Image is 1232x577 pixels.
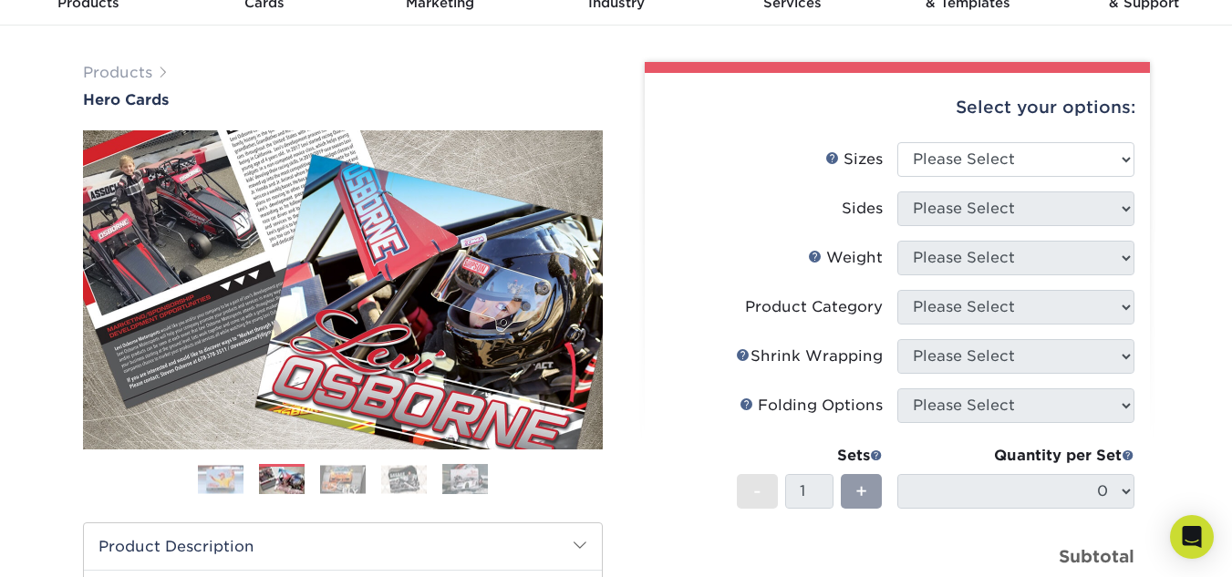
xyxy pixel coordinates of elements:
[897,445,1134,467] div: Quantity per Set
[842,198,883,220] div: Sides
[320,465,366,493] img: Hero Cards 03
[737,445,883,467] div: Sets
[83,130,603,449] img: Hero Cards 02
[659,73,1135,142] div: Select your options:
[745,296,883,318] div: Product Category
[1170,515,1214,559] div: Open Intercom Messenger
[83,64,152,81] a: Products
[855,478,867,505] span: +
[808,247,883,269] div: Weight
[259,467,305,495] img: Hero Cards 02
[825,149,883,170] div: Sizes
[381,465,427,493] img: Hero Cards 04
[753,478,761,505] span: -
[84,523,602,570] h2: Product Description
[740,395,883,417] div: Folding Options
[1059,546,1134,566] strong: Subtotal
[736,345,883,367] div: Shrink Wrapping
[442,463,488,495] img: Hero Cards 05
[83,91,603,108] a: Hero Cards
[198,465,243,493] img: Hero Cards 01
